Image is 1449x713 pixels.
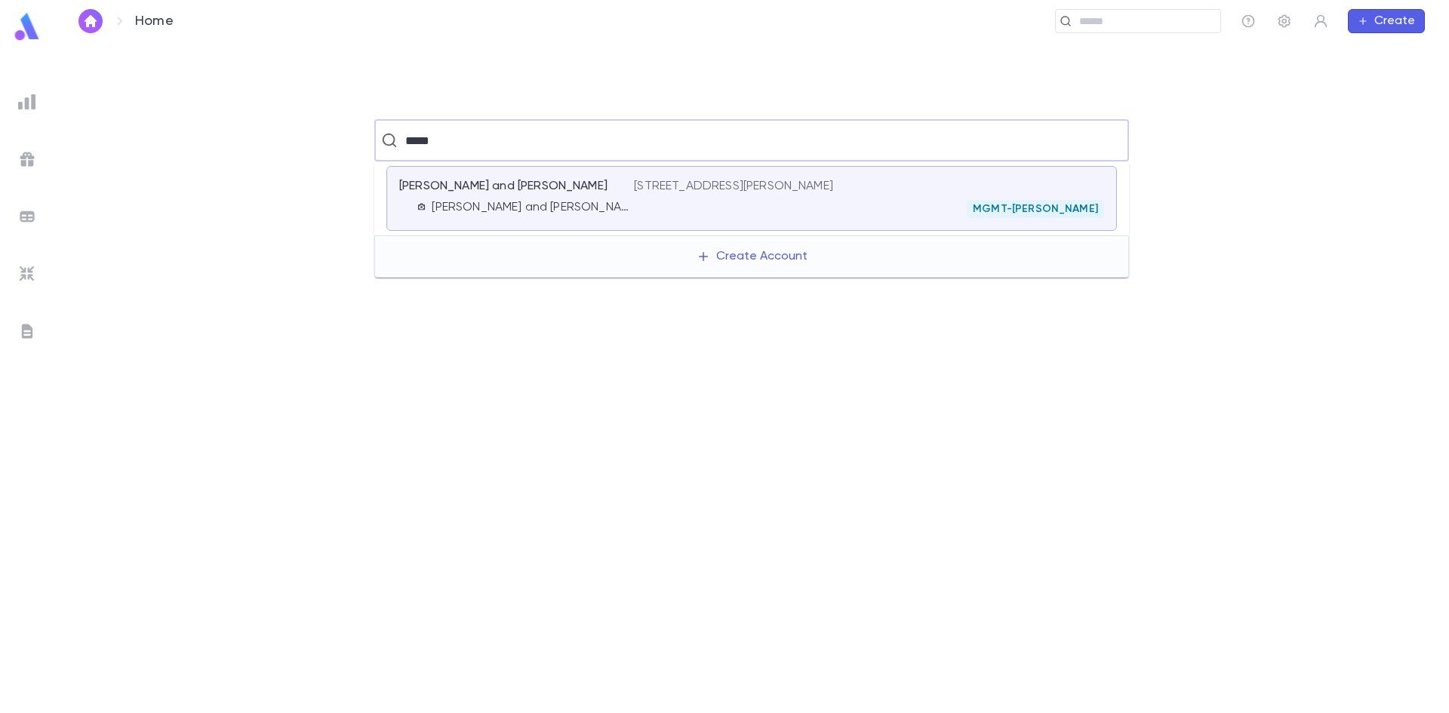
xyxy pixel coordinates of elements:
img: home_white.a664292cf8c1dea59945f0da9f25487c.svg [82,15,100,27]
img: letters_grey.7941b92b52307dd3b8a917253454ce1c.svg [18,322,36,340]
img: imports_grey.530a8a0e642e233f2baf0ef88e8c9fcb.svg [18,265,36,283]
img: reports_grey.c525e4749d1bce6a11f5fe2a8de1b229.svg [18,93,36,111]
p: [PERSON_NAME] and [PERSON_NAME] Charity Fund [432,200,634,215]
p: [PERSON_NAME] and [PERSON_NAME] [399,179,608,194]
p: Home [135,13,174,29]
button: Create [1348,9,1425,33]
button: Create Account [685,242,820,271]
span: MGMT-[PERSON_NAME] [967,203,1104,215]
img: campaigns_grey.99e729a5f7ee94e3726e6486bddda8f1.svg [18,150,36,168]
img: batches_grey.339ca447c9d9533ef1741baa751efc33.svg [18,207,36,226]
img: logo [12,12,42,41]
p: [STREET_ADDRESS][PERSON_NAME] [634,179,833,194]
